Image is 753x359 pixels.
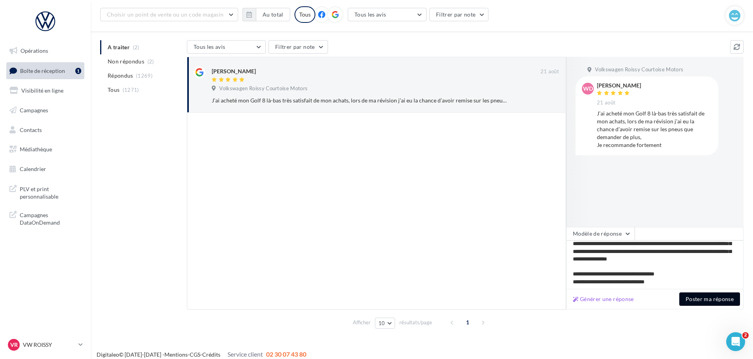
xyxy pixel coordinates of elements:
[5,43,86,59] a: Opérations
[21,87,63,94] span: Visibilité en ligne
[20,184,81,201] span: PLV et print personnalisable
[595,66,683,73] span: Volkswagen Roissy Courtoise Motors
[97,351,119,358] a: Digitaleo
[679,292,740,306] button: Poster ma réponse
[5,82,86,99] a: Visibilité en ligne
[108,72,133,80] span: Répondus
[164,351,188,358] a: Mentions
[726,332,745,351] iframe: Intercom live chat
[461,316,474,329] span: 1
[212,67,256,75] div: [PERSON_NAME]
[348,8,427,21] button: Tous les avis
[227,350,263,358] span: Service client
[190,351,200,358] a: CGS
[5,141,86,158] a: Médiathèque
[5,102,86,119] a: Campagnes
[5,180,86,204] a: PLV et print personnalisable
[583,85,593,93] span: WD
[108,86,119,94] span: Tous
[294,6,315,23] div: Tous
[108,58,144,65] span: Non répondus
[100,8,238,21] button: Choisir un point de vente ou un code magasin
[242,8,290,21] button: Au total
[566,227,635,240] button: Modèle de réponse
[212,97,508,104] div: J’ai acheté mon Golf 8 là-bas très satisfait de mon achats, lors de ma révision j’ai eu la chance...
[202,351,220,358] a: Crédits
[597,99,615,106] span: 21 août
[20,210,81,227] span: Campagnes DataOnDemand
[5,62,86,79] a: Boîte de réception1
[107,11,224,18] span: Choisir un point de vente ou un code magasin
[570,294,637,304] button: Générer une réponse
[75,68,81,74] div: 1
[399,319,432,326] span: résultats/page
[266,350,306,358] span: 02 30 07 43 80
[354,11,386,18] span: Tous les avis
[97,351,306,358] span: © [DATE]-[DATE] - - -
[194,43,226,50] span: Tous les avis
[23,341,75,349] p: VW ROISSY
[375,318,395,329] button: 10
[256,8,290,21] button: Au total
[10,341,18,349] span: VR
[742,332,749,339] span: 2
[219,85,308,92] span: Volkswagen Roissy Courtoise Motors
[268,40,328,54] button: Filtrer par note
[20,146,52,153] span: Médiathèque
[378,320,385,326] span: 10
[353,319,371,326] span: Afficher
[187,40,266,54] button: Tous les avis
[20,166,46,172] span: Calendrier
[597,110,712,149] div: J’ai acheté mon Golf 8 là-bas très satisfait de mon achats, lors de ma révision j’ai eu la chance...
[429,8,489,21] button: Filtrer par note
[21,47,48,54] span: Opérations
[20,67,65,74] span: Boîte de réception
[20,107,48,113] span: Campagnes
[6,337,84,352] a: VR VW ROISSY
[20,126,42,133] span: Contacts
[5,122,86,138] a: Contacts
[123,87,139,93] span: (1271)
[5,161,86,177] a: Calendrier
[541,68,559,75] span: 21 août
[136,73,153,79] span: (1269)
[597,83,641,88] div: [PERSON_NAME]
[147,58,154,65] span: (2)
[5,206,86,230] a: Campagnes DataOnDemand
